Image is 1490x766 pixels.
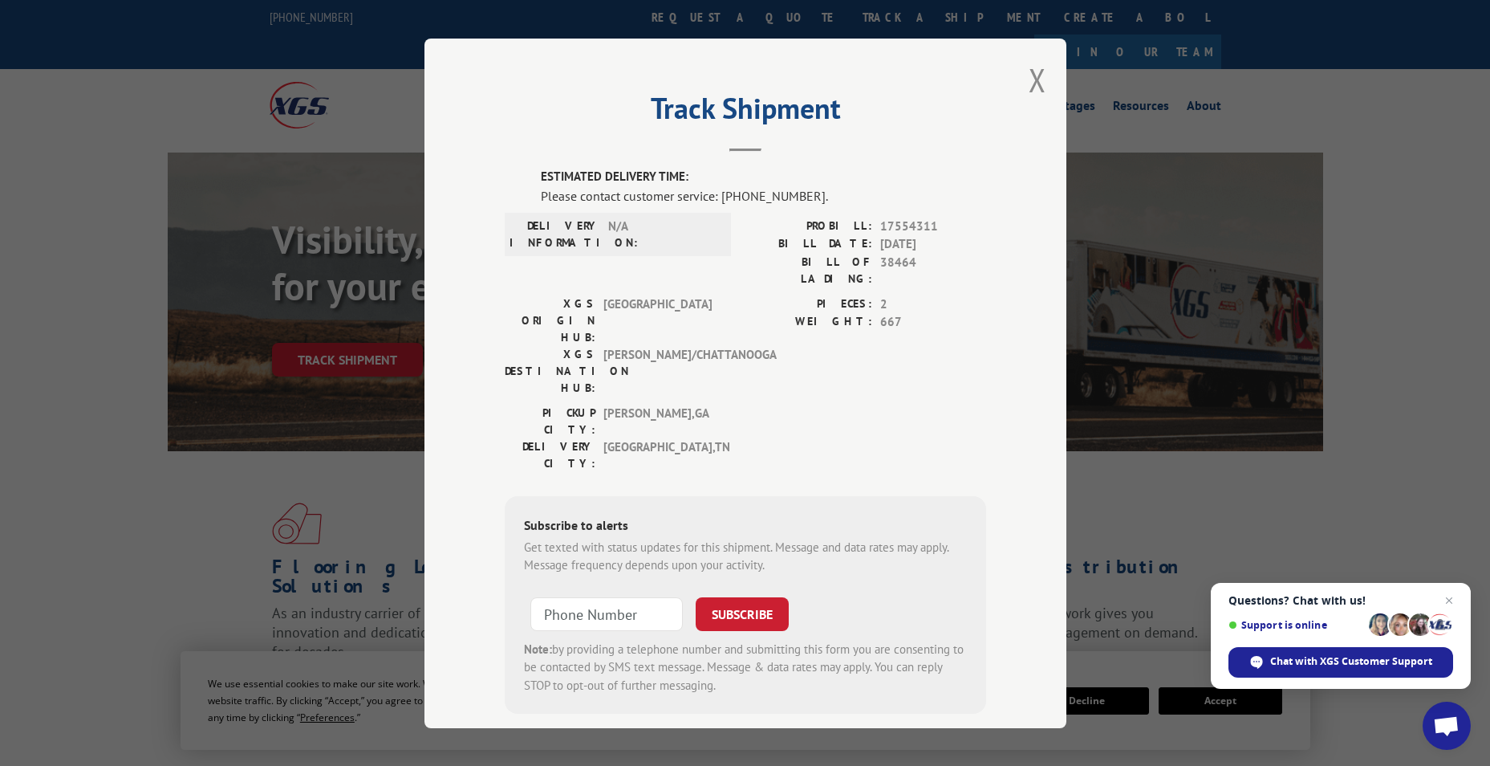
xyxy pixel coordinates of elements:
[505,438,595,471] label: DELIVERY CITY:
[880,217,986,235] span: 17554311
[603,345,712,396] span: [PERSON_NAME]/CHATTANOOGA
[541,168,986,186] label: ESTIMATED DELIVERY TIME:
[524,515,967,538] div: Subscribe to alerts
[1228,594,1453,607] span: Questions? Chat with us!
[880,295,986,313] span: 2
[603,295,712,345] span: [GEOGRAPHIC_DATA]
[603,438,712,471] span: [GEOGRAPHIC_DATA] , TN
[1228,647,1453,678] span: Chat with XGS Customer Support
[745,313,872,332] label: WEIGHT:
[505,345,595,396] label: XGS DESTINATION HUB:
[1423,702,1471,750] a: Open chat
[510,217,600,251] label: DELIVERY INFORMATION:
[745,235,872,254] label: BILL DATE:
[1228,619,1363,631] span: Support is online
[524,641,552,656] strong: Note:
[505,295,595,345] label: XGS ORIGIN HUB:
[696,597,789,630] button: SUBSCRIBE
[505,97,986,128] h2: Track Shipment
[745,295,872,313] label: PIECES:
[524,640,967,695] div: by providing a telephone number and submitting this form you are consenting to be contacted by SM...
[530,597,683,630] input: Phone Number
[524,538,967,574] div: Get texted with status updates for this shipment. Message and data rates may apply. Message frequ...
[880,313,986,332] span: 667
[1029,59,1046,101] button: Close modal
[505,404,595,438] label: PICKUP CITY:
[608,217,717,251] span: N/A
[603,404,712,438] span: [PERSON_NAME] , GA
[880,235,986,254] span: [DATE]
[745,253,872,287] label: BILL OF LADING:
[541,185,986,205] div: Please contact customer service: [PHONE_NUMBER].
[745,217,872,235] label: PROBILL:
[1270,654,1432,669] span: Chat with XGS Customer Support
[880,253,986,287] span: 38464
